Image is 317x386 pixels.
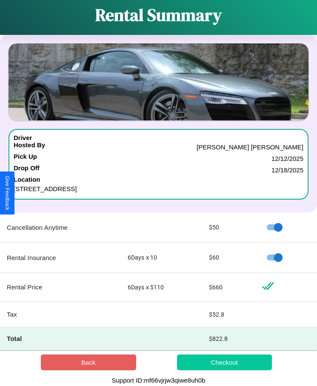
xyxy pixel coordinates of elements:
[271,164,303,176] p: 12 / 18 / 2025
[14,183,303,194] p: [STREET_ADDRESS]
[202,243,255,273] td: $ 60
[14,153,37,164] h4: Pick Up
[202,273,255,302] td: $ 660
[111,375,205,386] p: Support ID: mf66vjrjw3qiwe8uh0b
[41,355,136,370] button: Back
[4,176,10,210] div: Give Feedback
[95,3,222,26] h1: Rental Summary
[202,302,255,327] td: $ 52.8
[271,153,303,164] p: 12 / 12 / 2025
[7,334,114,343] h4: Total
[7,309,114,320] p: Tax
[7,281,114,293] p: Rental Price
[202,327,255,350] td: $ 822.8
[202,212,255,243] td: $ 50
[121,243,202,273] td: 6 Days x 10
[7,252,114,263] p: Rental Insurance
[14,164,40,176] h4: Drop Off
[14,141,45,153] h4: Hosted By
[7,222,114,233] p: Cancellation Anytime
[197,141,303,153] p: [PERSON_NAME] [PERSON_NAME]
[14,134,32,141] h4: Driver
[177,355,272,370] button: Checkout
[14,176,303,183] h4: Location
[121,273,202,302] td: 6 Days x $ 110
